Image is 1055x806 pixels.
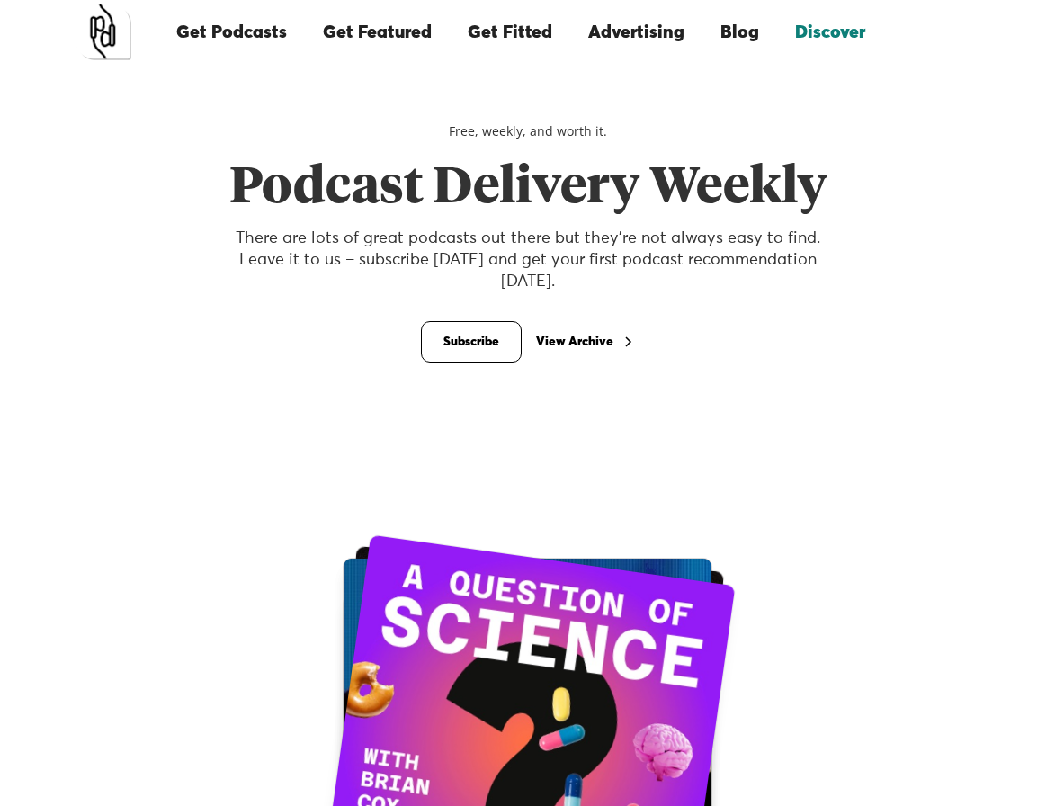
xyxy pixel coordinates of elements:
[450,2,570,63] a: Get Fitted
[702,2,777,63] a: Blog
[158,2,305,63] a: Get Podcasts
[217,158,838,219] h1: Podcast Delivery Weekly
[570,2,702,63] a: Advertising
[421,321,522,363] a: Subscribe
[536,336,613,348] div: View Archive
[305,2,450,63] a: Get Featured
[536,331,635,353] a: View Archive
[76,4,131,60] a: home
[217,228,838,292] p: There are lots of great podcasts out there but they’re not always easy to find. Leave it to us – ...
[777,2,883,63] a: Discover
[217,122,838,140] div: Free, weekly, and worth it.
